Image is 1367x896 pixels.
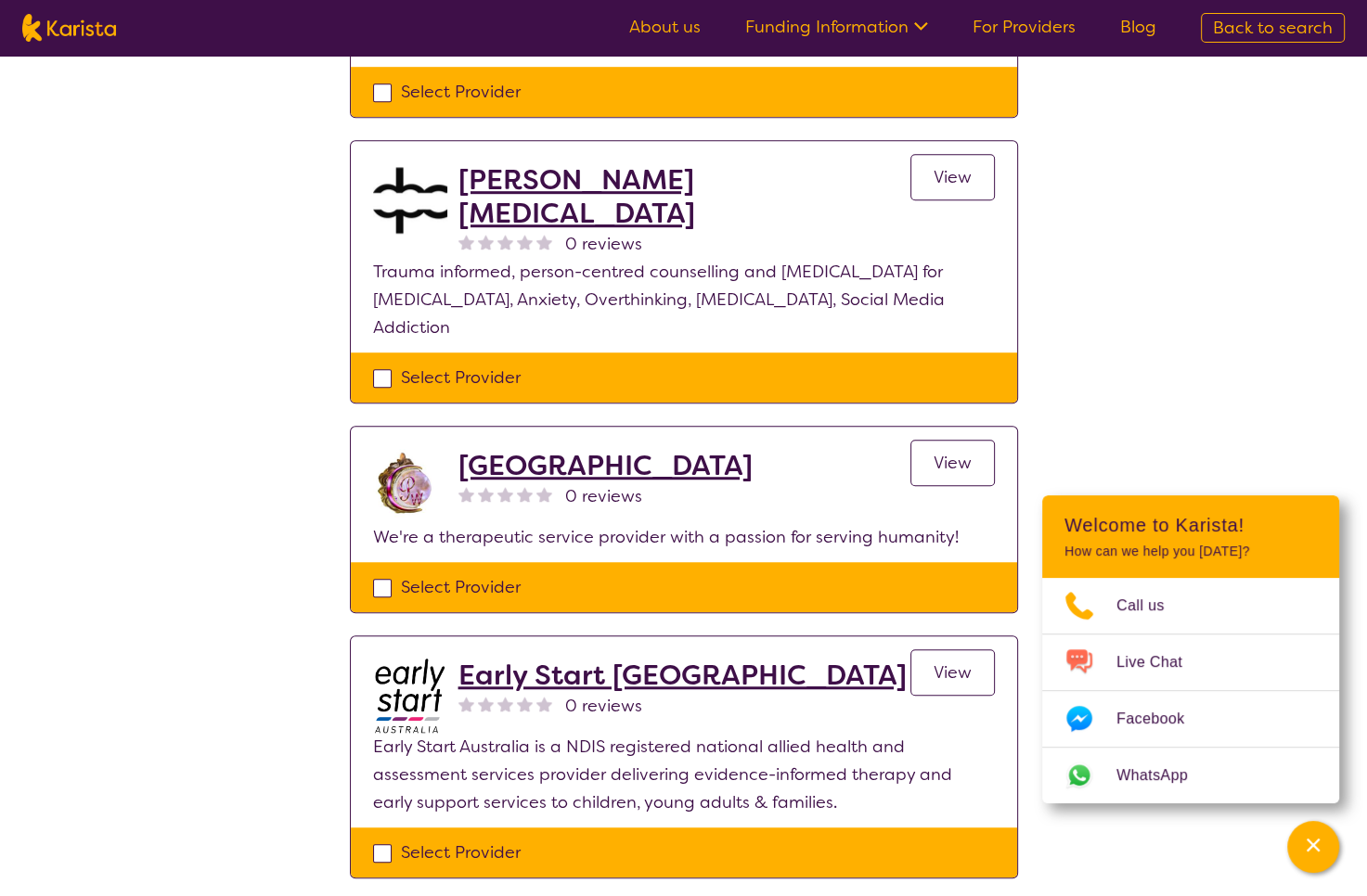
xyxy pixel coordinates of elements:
[373,659,447,733] img: bdpoyytkvdhmeftzccod.jpg
[517,696,533,711] img: nonereviewstar
[910,649,995,696] a: View
[478,696,494,711] img: nonereviewstar
[910,440,995,486] a: View
[536,486,552,502] img: nonereviewstar
[565,692,642,720] span: 0 reviews
[1116,705,1206,733] span: Facebook
[458,696,474,711] img: nonereviewstar
[1064,514,1317,536] h2: Welcome to Karista!
[934,452,972,474] span: View
[1042,578,1339,803] ul: Choose channel
[565,482,642,510] span: 0 reviews
[458,163,910,230] a: [PERSON_NAME] [MEDICAL_DATA]
[497,696,513,711] img: nonereviewstar
[1287,821,1339,873] button: Channel Menu
[458,449,753,482] a: [GEOGRAPHIC_DATA]
[22,14,116,42] img: Karista logo
[1116,592,1187,620] span: Call us
[934,166,972,188] span: View
[373,258,995,341] p: Trauma informed, person-centred counselling and [MEDICAL_DATA] for [MEDICAL_DATA], Anxiety, Overt...
[373,523,995,551] p: We're a therapeutic service provider with a passion for serving humanity!
[536,696,552,711] img: nonereviewstar
[934,661,972,684] span: View
[1042,748,1339,803] a: Web link opens in a new tab.
[458,659,907,692] a: Early Start [GEOGRAPHIC_DATA]
[1064,544,1317,559] p: How can we help you [DATE]?
[629,16,701,38] a: About us
[1042,495,1339,803] div: Channel Menu
[1213,17,1333,39] span: Back to search
[536,234,552,250] img: nonereviewstar
[1116,762,1210,789] span: WhatsApp
[373,733,995,816] p: Early Start Australia is a NDIS registered national allied health and assessment services provide...
[478,486,494,502] img: nonereviewstar
[745,16,928,38] a: Funding Information
[458,234,474,250] img: nonereviewstar
[458,486,474,502] img: nonereviewstar
[478,234,494,250] img: nonereviewstar
[373,449,447,523] img: rfp8ty096xuptqd48sbm.jpg
[1201,13,1345,43] a: Back to search
[497,486,513,502] img: nonereviewstar
[517,234,533,250] img: nonereviewstar
[565,230,642,258] span: 0 reviews
[497,234,513,250] img: nonereviewstar
[1116,648,1205,676] span: Live Chat
[910,154,995,200] a: View
[517,486,533,502] img: nonereviewstar
[1120,16,1156,38] a: Blog
[973,16,1076,38] a: For Providers
[373,163,447,237] img: akwkqfamb2ieen4tt6mh.jpg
